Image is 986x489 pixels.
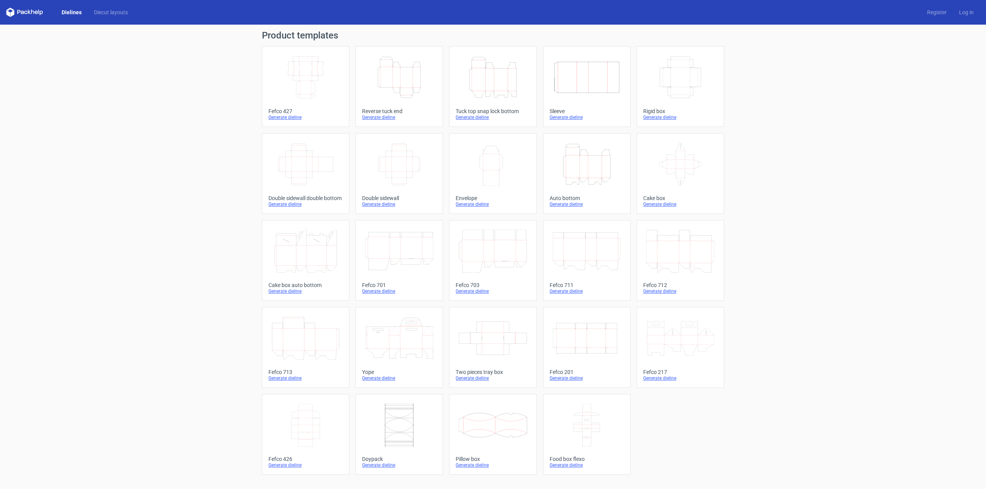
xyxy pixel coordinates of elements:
a: Cake boxGenerate dieline [637,133,724,214]
a: Fefco 427Generate dieline [262,46,349,127]
div: Generate dieline [362,375,436,381]
a: Fefco 711Generate dieline [543,220,631,301]
div: Fefco 712 [643,282,718,288]
a: SleeveGenerate dieline [543,46,631,127]
div: Generate dieline [362,114,436,120]
div: Two pieces tray box [456,369,530,375]
div: Fefco 701 [362,282,436,288]
div: Generate dieline [643,375,718,381]
div: Cake box [643,195,718,201]
a: EnvelopeGenerate dieline [449,133,537,214]
div: Generate dieline [268,201,343,207]
a: Log in [953,8,980,16]
a: Tuck top snap lock bottomGenerate dieline [449,46,537,127]
div: Generate dieline [550,375,624,381]
div: Generate dieline [362,201,436,207]
div: Generate dieline [362,462,436,468]
a: Reverse tuck endGenerate dieline [355,46,443,127]
div: Fefco 201 [550,369,624,375]
div: Generate dieline [550,288,624,294]
h1: Product templates [262,31,724,40]
div: Fefco 426 [268,456,343,462]
a: Double sidewallGenerate dieline [355,133,443,214]
div: Fefco 703 [456,282,530,288]
a: Double sidewall double bottomGenerate dieline [262,133,349,214]
a: Diecut layouts [88,8,134,16]
a: Dielines [55,8,88,16]
div: Generate dieline [550,114,624,120]
a: Auto bottomGenerate dieline [543,133,631,214]
a: YopeGenerate dieline [355,307,443,388]
div: Generate dieline [643,288,718,294]
a: Pillow boxGenerate dieline [449,394,537,475]
div: Generate dieline [456,375,530,381]
a: Fefco 426Generate dieline [262,394,349,475]
div: Generate dieline [643,114,718,120]
a: Fefco 217Generate dieline [637,307,724,388]
div: Generate dieline [268,288,343,294]
a: Fefco 703Generate dieline [449,220,537,301]
div: Fefco 427 [268,108,343,114]
div: Generate dieline [550,201,624,207]
div: Reverse tuck end [362,108,436,114]
a: Fefco 701Generate dieline [355,220,443,301]
a: Rigid boxGenerate dieline [637,46,724,127]
a: Cake box auto bottomGenerate dieline [262,220,349,301]
div: Fefco 713 [268,369,343,375]
div: Fefco 711 [550,282,624,288]
a: Fefco 713Generate dieline [262,307,349,388]
div: Doypack [362,456,436,462]
div: Generate dieline [268,375,343,381]
div: Generate dieline [456,201,530,207]
div: Generate dieline [643,201,718,207]
a: Register [921,8,953,16]
div: Tuck top snap lock bottom [456,108,530,114]
div: Sleeve [550,108,624,114]
div: Food box flexo [550,456,624,462]
div: Rigid box [643,108,718,114]
div: Generate dieline [268,462,343,468]
div: Auto bottom [550,195,624,201]
div: Yope [362,369,436,375]
a: Fefco 712Generate dieline [637,220,724,301]
a: Fefco 201Generate dieline [543,307,631,388]
a: Two pieces tray boxGenerate dieline [449,307,537,388]
a: Food box flexoGenerate dieline [543,394,631,475]
div: Generate dieline [456,462,530,468]
div: Double sidewall [362,195,436,201]
div: Generate dieline [362,288,436,294]
div: Double sidewall double bottom [268,195,343,201]
div: Fefco 217 [643,369,718,375]
div: Cake box auto bottom [268,282,343,288]
a: DoypackGenerate dieline [355,394,443,475]
div: Pillow box [456,456,530,462]
div: Generate dieline [550,462,624,468]
div: Generate dieline [268,114,343,120]
div: Generate dieline [456,288,530,294]
div: Envelope [456,195,530,201]
div: Generate dieline [456,114,530,120]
